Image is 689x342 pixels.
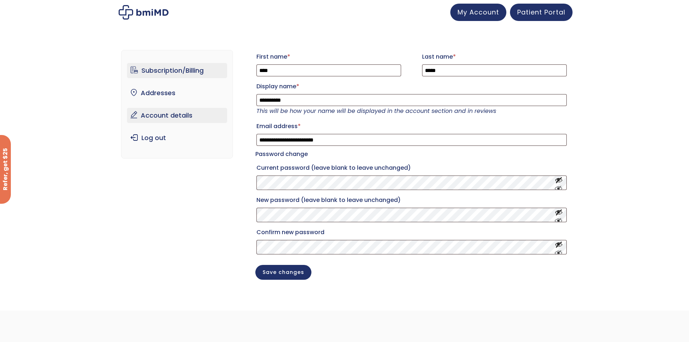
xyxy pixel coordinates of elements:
a: Addresses [127,85,227,101]
em: This will be how your name will be displayed in the account section and in reviews [256,107,496,115]
a: Subscription/Billing [127,63,227,78]
img: My account [119,5,169,20]
nav: Account pages [121,50,233,159]
a: Log out [127,130,227,145]
label: Confirm new password [256,227,567,238]
label: New password (leave blank to leave unchanged) [256,194,567,206]
button: Save changes [255,265,311,280]
legend: Password change [255,149,308,159]
button: Show password [555,241,563,254]
button: Show password [555,208,563,222]
label: Current password (leave blank to leave unchanged) [256,162,567,174]
a: Patient Portal [510,4,573,21]
button: Show password [555,176,563,190]
span: My Account [458,8,499,17]
label: Display name [256,81,567,92]
label: First name [256,51,401,63]
a: My Account [450,4,506,21]
span: Patient Portal [517,8,565,17]
label: Last name [422,51,567,63]
label: Email address [256,121,567,132]
a: Account details [127,108,227,123]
